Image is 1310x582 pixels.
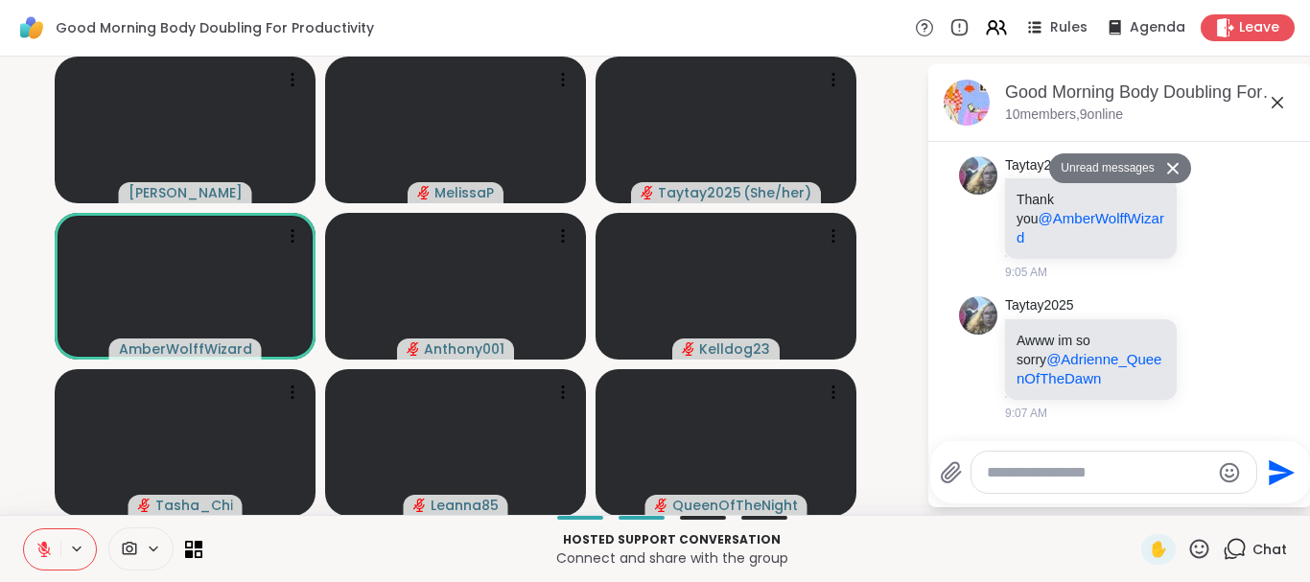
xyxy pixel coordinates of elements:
span: 9:07 AM [1005,405,1047,422]
span: Tasha_Chi [155,496,233,515]
p: Hosted support conversation [214,531,1130,548]
span: audio-muted [413,499,427,512]
span: Kelldog23 [699,339,770,359]
span: audio-muted [407,342,420,356]
span: ( She/her ) [743,183,811,202]
span: Rules [1050,18,1088,37]
p: Thank you [1017,190,1165,247]
span: @Adrienne_QueenOfTheDawn [1017,351,1161,386]
span: @AmberWolffWizard [1017,210,1164,245]
img: https://sharewell-space-live.sfo3.digitaloceanspaces.com/user-generated/fd3fe502-7aaa-4113-b76c-3... [959,156,997,195]
p: Awww im so sorry [1017,331,1165,388]
span: 9:05 AM [1005,264,1047,281]
span: Taytay2025 [658,183,741,202]
img: ShareWell Logomark [15,12,48,44]
span: audio-muted [417,186,431,199]
span: Leave [1239,18,1279,37]
button: Emoji picker [1218,461,1241,484]
span: Agenda [1130,18,1185,37]
a: Taytay2025 [1005,156,1074,175]
img: https://sharewell-space-live.sfo3.digitaloceanspaces.com/user-generated/fd3fe502-7aaa-4113-b76c-3... [959,296,997,335]
span: Chat [1252,540,1287,559]
button: Send [1257,451,1300,494]
button: Unread messages [1049,153,1159,184]
span: Leanna85 [431,496,499,515]
span: QueenOfTheNight [672,496,798,515]
img: Good Morning Body Doubling For Productivity, Oct 07 [944,80,990,126]
span: MelissaP [434,183,494,202]
span: audio-muted [641,186,654,199]
span: [PERSON_NAME] [129,183,243,202]
span: ✋ [1149,538,1168,561]
div: Good Morning Body Doubling For Productivity, [DATE] [1005,81,1297,105]
p: 10 members, 9 online [1005,105,1123,125]
p: Connect and share with the group [214,548,1130,568]
textarea: Type your message [987,463,1210,482]
span: Anthony001 [424,339,504,359]
span: AmberWolffWizard [119,339,252,359]
span: audio-muted [138,499,152,512]
a: Taytay2025 [1005,296,1074,315]
span: Good Morning Body Doubling For Productivity [56,18,374,37]
span: audio-muted [682,342,695,356]
span: audio-muted [655,499,668,512]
